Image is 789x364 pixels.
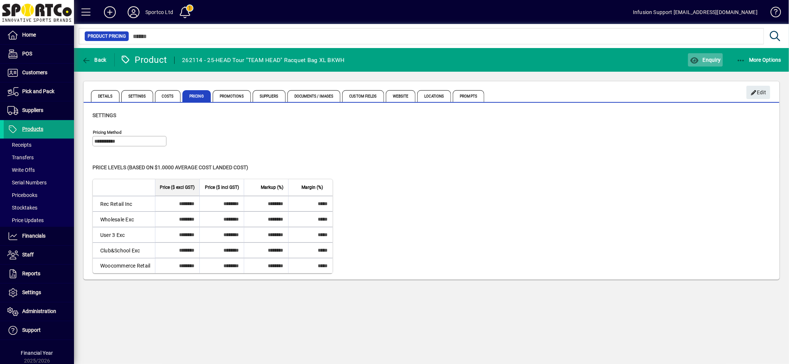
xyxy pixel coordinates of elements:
td: User 3 Exc [93,227,155,242]
app-page-header-button: Back [74,53,115,67]
span: Details [91,90,119,102]
span: Transfers [7,154,34,160]
a: Home [4,26,74,44]
span: Costs [155,90,181,102]
span: Prompts [453,90,484,102]
a: Settings [4,283,74,302]
div: 262114 - 25-HEAD Tour "TEAM HEAD" Racquet Bag XL BKWH [182,54,344,66]
span: Website [386,90,416,102]
span: Price ($ excl GST) [160,183,195,191]
span: Enquiry [690,57,721,63]
span: Serial Numbers [7,180,47,186]
span: Pricebooks [7,192,37,198]
span: Suppliers [253,90,286,102]
span: Write Offs [7,167,35,173]
a: Reports [4,265,74,283]
a: Customers [4,64,74,82]
div: Sportco Ltd [145,6,173,18]
span: Products [22,126,43,132]
a: Pricebooks [4,189,74,201]
button: Back [80,53,108,67]
button: Profile [122,6,145,19]
a: Administration [4,302,74,321]
td: Wholesale Exc [93,211,155,227]
span: Settings [22,289,41,295]
span: Suppliers [22,107,43,113]
span: Settings [92,112,116,118]
a: POS [4,45,74,63]
span: Price ($ incl GST) [205,183,239,191]
span: Documents / Images [287,90,341,102]
span: Markup (%) [261,183,284,191]
button: Add [98,6,122,19]
span: Staff [22,252,34,258]
span: More Options [736,57,782,63]
button: Enquiry [688,53,722,67]
td: Club&School Exc [93,242,155,258]
a: Suppliers [4,101,74,120]
span: Financial Year [21,350,53,356]
a: Knowledge Base [765,1,780,25]
a: Receipts [4,139,74,151]
a: Serial Numbers [4,176,74,189]
a: Write Offs [4,164,74,176]
td: Rec Retail Inc [93,196,155,211]
span: Product Pricing [88,33,126,40]
span: Edit [751,86,766,99]
a: Pick and Pack [4,82,74,101]
span: Support [22,327,41,333]
button: More Options [735,53,783,67]
span: Pick and Pack [22,88,54,94]
span: Locations [417,90,451,102]
span: Administration [22,308,56,314]
div: Infusion Support [EMAIL_ADDRESS][DOMAIN_NAME] [633,6,758,18]
span: Custom Fields [342,90,384,102]
span: Pricing [182,90,211,102]
span: Promotions [213,90,251,102]
span: Price levels (based on $1.0000 Average cost landed cost) [92,164,248,170]
a: Staff [4,246,74,264]
a: Stocktakes [4,201,74,214]
button: Edit [746,86,770,99]
span: Customers [22,69,47,75]
a: Transfers [4,151,74,164]
a: Financials [4,227,74,245]
td: Woocommerce Retail [93,258,155,273]
span: Reports [22,271,40,276]
span: Settings [121,90,153,102]
span: Back [82,57,107,63]
span: Financials [22,233,45,239]
a: Support [4,321,74,340]
span: Price Updates [7,217,44,223]
div: Product [120,54,167,66]
a: Price Updates [4,214,74,227]
span: Home [22,32,36,38]
mat-label: Pricing method [93,130,122,135]
span: POS [22,51,32,57]
span: Receipts [7,142,31,148]
span: Stocktakes [7,205,37,211]
span: Margin (%) [302,183,323,191]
